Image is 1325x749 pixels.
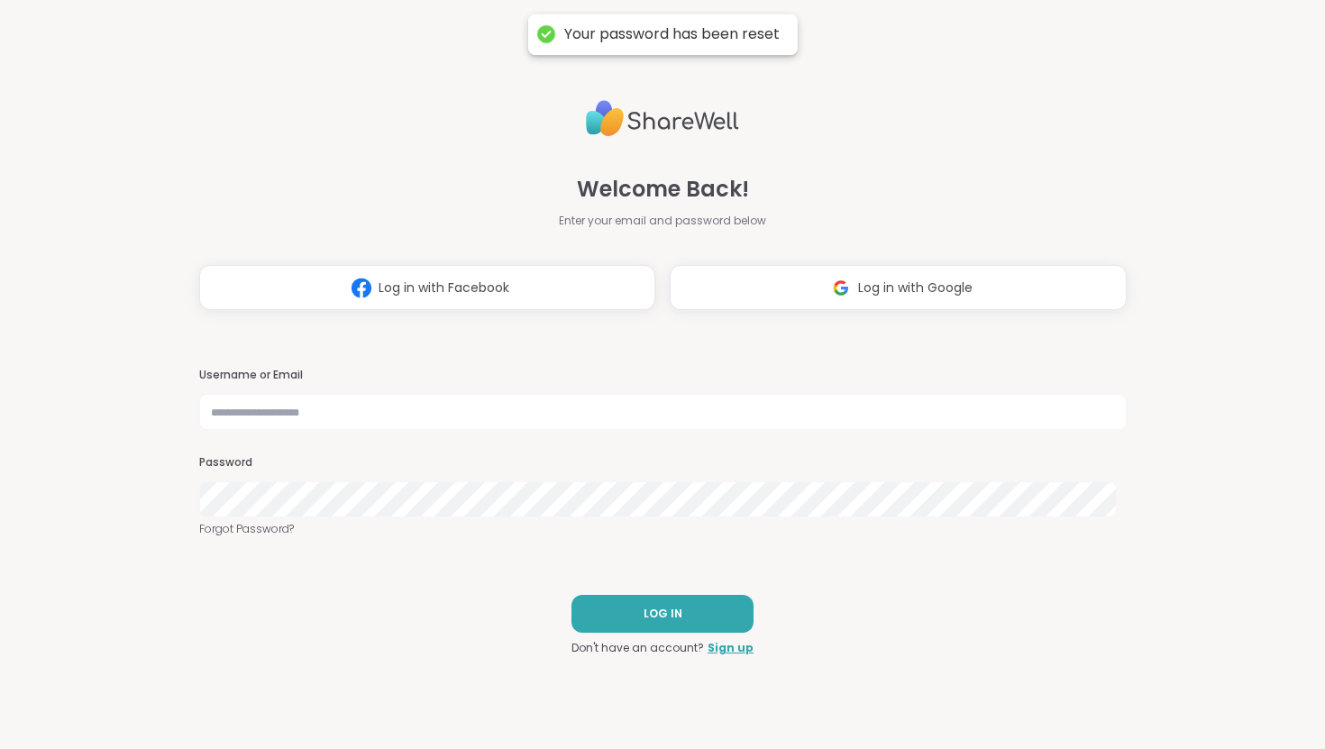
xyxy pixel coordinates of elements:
button: LOG IN [571,595,754,633]
button: Log in with Google [670,265,1127,310]
div: Your password has been reset [564,25,780,44]
span: Don't have an account? [571,640,704,656]
span: Welcome Back! [577,173,749,206]
h3: Username or Email [199,368,1127,383]
span: Log in with Facebook [379,279,509,297]
span: Log in with Google [858,279,973,297]
button: Log in with Facebook [199,265,656,310]
a: Forgot Password? [199,521,1127,537]
img: ShareWell Logo [586,93,739,144]
a: Sign up [708,640,754,656]
span: Enter your email and password below [559,213,766,229]
img: ShareWell Logomark [824,271,858,305]
h3: Password [199,455,1127,470]
span: LOG IN [644,606,682,622]
img: ShareWell Logomark [344,271,379,305]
